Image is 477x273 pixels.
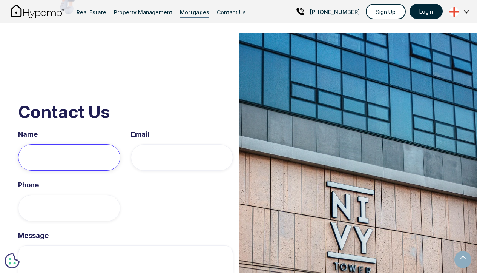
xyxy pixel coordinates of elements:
div: Real Estate [77,7,106,17]
div: Mortgages [180,7,209,17]
label: Email [131,131,233,138]
a: Login [410,4,443,19]
h1: Contact Us [18,100,233,125]
label: Name [18,131,120,138]
div: Property Management [114,7,172,17]
p: [PHONE_NUMBER] [310,7,360,17]
div: Contact Us [217,7,246,17]
a: Sign Up [366,4,406,19]
button: Preferencias de cookies [5,253,20,268]
label: Message [18,232,233,239]
a: [PHONE_NUMBER] [296,3,360,21]
label: Phone [18,181,120,189]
